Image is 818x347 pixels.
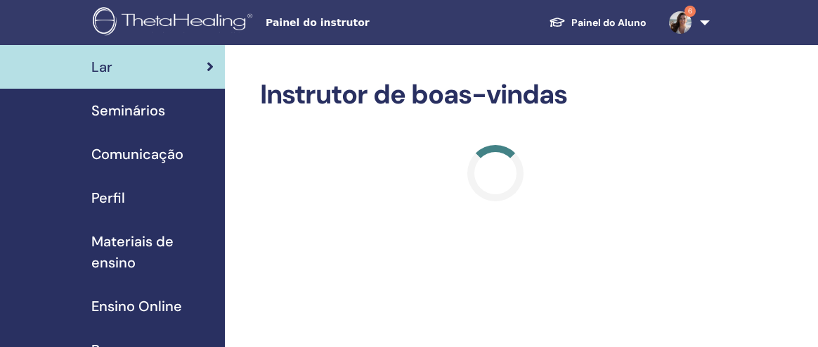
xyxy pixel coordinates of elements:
[91,144,183,165] span: Comunicação
[684,6,696,17] span: 6
[93,7,257,39] img: logo.png
[91,296,182,317] span: Ensino Online
[91,100,165,121] span: Seminários
[91,187,125,208] span: Perfil
[538,10,658,36] a: Painel do Aluno
[91,56,112,77] span: Lar
[669,11,692,34] img: default.jpg
[549,16,566,28] img: graduation-cap-white.svg
[266,15,476,30] span: Painel do instrutor
[91,231,214,273] span: Materiais de ensino
[260,79,731,111] h2: Instrutor de boas-vindas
